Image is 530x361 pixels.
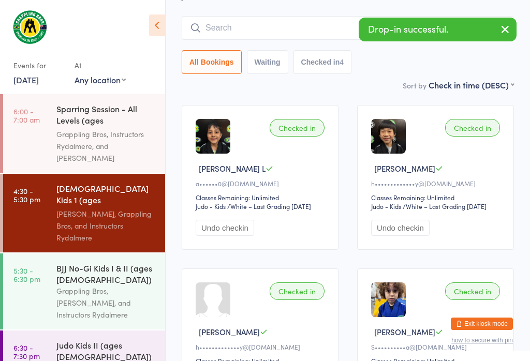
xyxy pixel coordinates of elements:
div: h•••••••••••••y@[DOMAIN_NAME] [196,342,328,351]
span: / White – Last Grading [DATE] [403,202,487,210]
span: [PERSON_NAME] [199,326,260,337]
div: Any location [75,74,126,85]
div: h•••••••••••••y@[DOMAIN_NAME] [371,179,503,188]
div: Classes Remaining: Unlimited [196,193,328,202]
input: Search [182,16,514,40]
a: 4:30 -5:30 pm[DEMOGRAPHIC_DATA] Kids 1 (ages [DEMOGRAPHIC_DATA])[PERSON_NAME], Grappling Bros, an... [3,174,165,252]
button: Exit kiosk mode [451,318,513,330]
div: [PERSON_NAME], Grappling Bros, and Instructors Rydalmere [56,208,156,244]
a: 5:30 -6:30 pmBJJ No-Gi Kids I & II (ages [DEMOGRAPHIC_DATA])Grappling Bros, [PERSON_NAME], and In... [3,253,165,329]
a: 6:00 -7:00 amSparring Session - All Levels (ages [DEMOGRAPHIC_DATA]+)Grappling Bros, Instructors ... [3,94,165,173]
div: 4 [340,58,344,66]
div: a••••••0@[DOMAIN_NAME] [196,179,328,188]
div: Checked in [445,282,500,300]
time: 6:30 - 7:30 pm [13,343,40,360]
button: Waiting [247,50,288,74]
div: S••••••••••a@[DOMAIN_NAME] [371,342,503,351]
time: 5:30 - 6:30 pm [13,266,40,283]
div: Grappling Bros, [PERSON_NAME], and Instructors Rydalmere [56,285,156,321]
span: / White – Last Grading [DATE] [227,202,311,210]
div: Check in time (DESC) [429,79,514,91]
div: Judo - Kids [371,202,401,210]
button: how to secure with pin [451,337,513,344]
button: All Bookings [182,50,242,74]
div: Checked in [270,282,325,300]
img: image1722322234.png [196,119,230,154]
span: [PERSON_NAME] [374,326,435,337]
div: Events for [13,57,64,74]
label: Sort by [403,80,426,91]
span: [PERSON_NAME] L [199,163,266,174]
div: Classes Remaining: Unlimited [371,193,503,202]
img: Grappling Bros Rydalmere [10,8,49,47]
button: Checked in4 [293,50,352,74]
div: Checked in [270,119,325,137]
div: [DEMOGRAPHIC_DATA] Kids 1 (ages [DEMOGRAPHIC_DATA]) [56,183,156,208]
img: image1750747071.png [371,119,406,154]
time: 4:30 - 5:30 pm [13,187,40,203]
button: Undo checkin [196,220,254,236]
div: Drop-in successful. [359,18,517,41]
div: Judo - Kids [196,202,226,210]
div: Checked in [445,119,500,137]
div: At [75,57,126,74]
span: [PERSON_NAME] [374,163,435,174]
div: Sparring Session - All Levels (ages [DEMOGRAPHIC_DATA]+) [56,103,156,128]
a: [DATE] [13,74,39,85]
time: 6:00 - 7:00 am [13,107,40,124]
img: image1748239223.png [371,282,406,317]
div: Grappling Bros, Instructors Rydalmere, and [PERSON_NAME] [56,128,156,164]
div: BJJ No-Gi Kids I & II (ages [DEMOGRAPHIC_DATA]) [56,262,156,285]
button: Undo checkin [371,220,430,236]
